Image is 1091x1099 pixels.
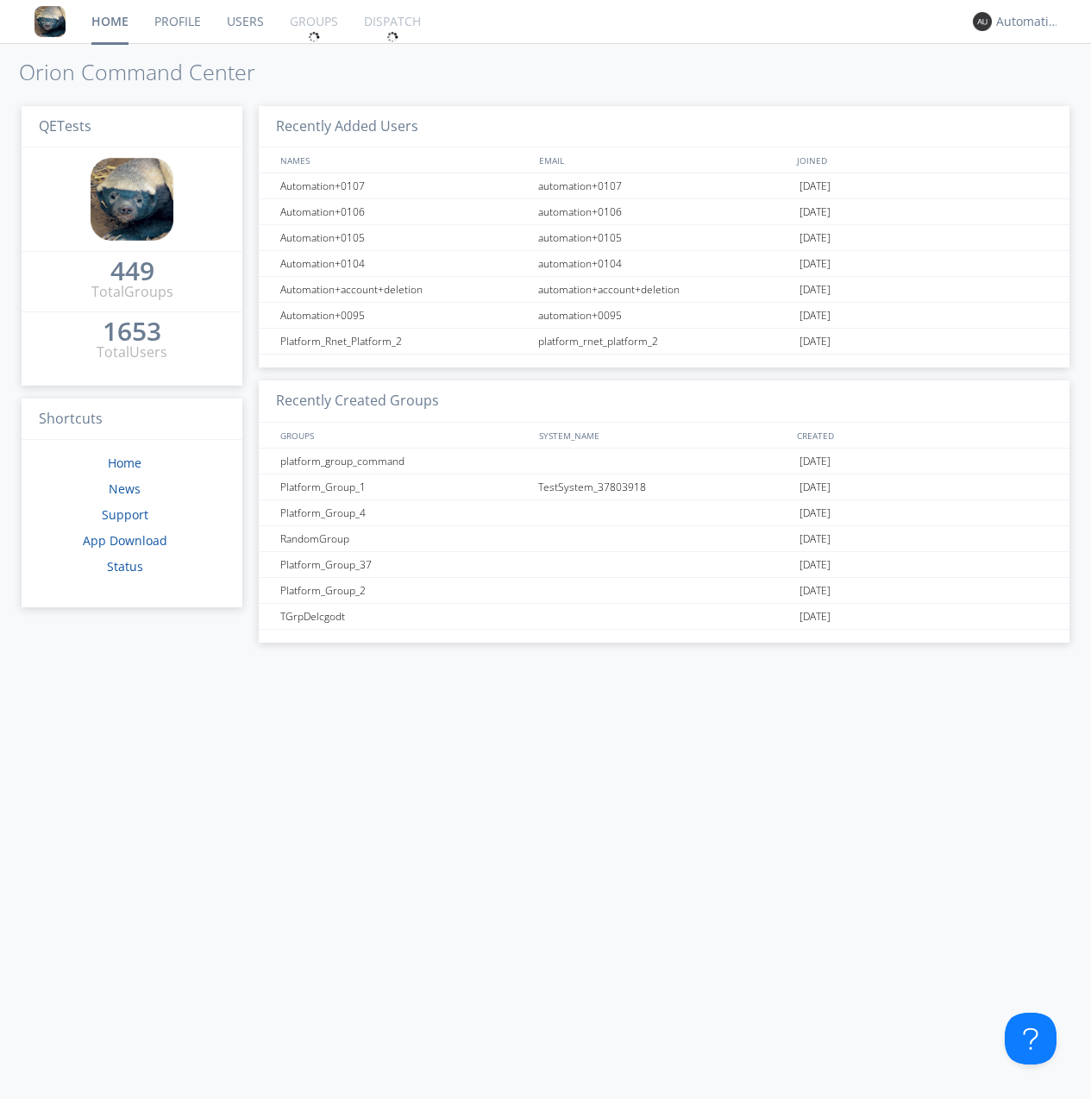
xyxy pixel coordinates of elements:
[799,303,831,329] span: [DATE]
[259,277,1069,303] a: Automation+account+deletionautomation+account+deletion[DATE]
[259,526,1069,552] a: RandomGroup[DATE]
[259,474,1069,500] a: Platform_Group_1TestSystem_37803918[DATE]
[259,173,1069,199] a: Automation+0107automation+0107[DATE]
[276,225,533,250] div: Automation+0105
[259,106,1069,148] h3: Recently Added Users
[259,329,1069,355] a: Platform_Rnet_Platform_2platform_rnet_platform_2[DATE]
[259,303,1069,329] a: Automation+0095automation+0095[DATE]
[276,173,533,198] div: Automation+0107
[535,423,793,448] div: SYSTEM_NAME
[799,474,831,500] span: [DATE]
[276,500,533,525] div: Platform_Group_4
[534,474,795,499] div: TestSystem_37803918
[799,552,831,578] span: [DATE]
[103,323,161,342] a: 1653
[276,251,533,276] div: Automation+0104
[276,449,533,474] div: platform_group_command
[107,558,143,575] a: Status
[973,12,992,31] img: 373638.png
[259,500,1069,526] a: Platform_Group_4[DATE]
[276,578,533,603] div: Platform_Group_2
[91,158,173,241] img: 8ff700cf5bab4eb8a436322861af2272
[102,506,148,523] a: Support
[799,449,831,474] span: [DATE]
[110,262,154,279] div: 449
[799,604,831,630] span: [DATE]
[799,277,831,303] span: [DATE]
[276,552,533,577] div: Platform_Group_37
[386,31,398,43] img: spin.svg
[534,303,795,328] div: automation+0095
[259,552,1069,578] a: Platform_Group_37[DATE]
[534,329,795,354] div: platform_rnet_platform_2
[793,423,1052,448] div: CREATED
[799,500,831,526] span: [DATE]
[109,480,141,497] a: News
[276,604,533,629] div: TGrpDelcgodt
[276,148,530,173] div: NAMES
[534,199,795,224] div: automation+0106
[97,342,167,362] div: Total Users
[534,251,795,276] div: automation+0104
[34,6,66,37] img: 8ff700cf5bab4eb8a436322861af2272
[799,578,831,604] span: [DATE]
[799,173,831,199] span: [DATE]
[276,329,533,354] div: Platform_Rnet_Platform_2
[799,329,831,355] span: [DATE]
[276,303,533,328] div: Automation+0095
[308,31,320,43] img: spin.svg
[259,449,1069,474] a: platform_group_command[DATE]
[108,455,141,471] a: Home
[110,262,154,282] a: 449
[534,173,795,198] div: automation+0107
[799,225,831,251] span: [DATE]
[276,199,533,224] div: Automation+0106
[103,323,161,340] div: 1653
[39,116,91,135] span: QETests
[276,526,533,551] div: RandomGroup
[276,423,530,448] div: GROUPS
[276,474,533,499] div: Platform_Group_1
[259,251,1069,277] a: Automation+0104automation+0104[DATE]
[259,225,1069,251] a: Automation+0105automation+0105[DATE]
[534,277,795,302] div: automation+account+deletion
[799,526,831,552] span: [DATE]
[276,277,533,302] div: Automation+account+deletion
[1005,1013,1057,1064] iframe: Toggle Customer Support
[259,199,1069,225] a: Automation+0106automation+0106[DATE]
[259,380,1069,423] h3: Recently Created Groups
[259,604,1069,630] a: TGrpDelcgodt[DATE]
[799,199,831,225] span: [DATE]
[22,399,242,441] h3: Shortcuts
[259,578,1069,604] a: Platform_Group_2[DATE]
[83,532,167,549] a: App Download
[799,251,831,277] span: [DATE]
[91,282,173,302] div: Total Groups
[793,148,1052,173] div: JOINED
[535,148,793,173] div: EMAIL
[534,225,795,250] div: automation+0105
[996,13,1061,30] div: Automation+0004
